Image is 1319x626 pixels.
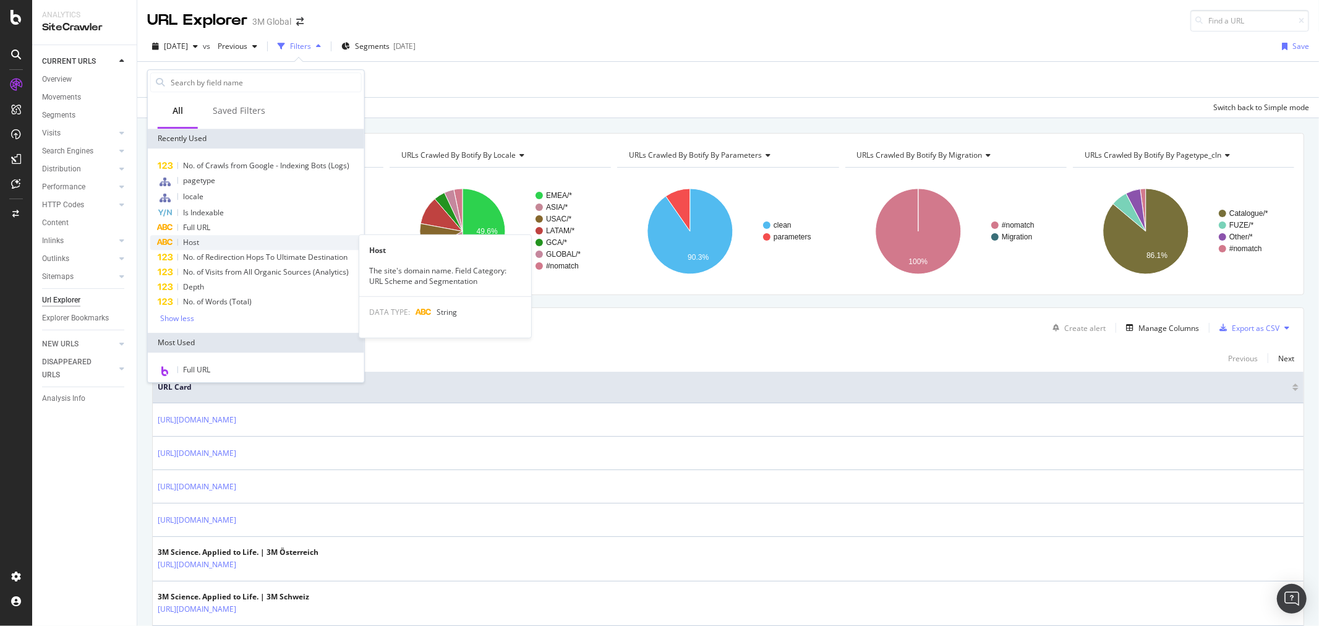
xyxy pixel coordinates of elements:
button: Previous [213,36,262,56]
span: Is Indexable [183,207,224,218]
span: Host [183,237,199,247]
div: All [173,105,183,117]
span: Full URL [183,364,210,375]
div: 3M Science. Applied to Life. | 3M Schweiz [158,591,309,602]
button: Export as CSV [1214,318,1279,338]
text: GLOBAL/* [546,250,581,259]
input: Search by field name [169,73,361,92]
text: Catalogue/* [1229,209,1268,218]
h4: URLs Crawled By Botify By locale [399,145,600,165]
div: Sitemaps [42,270,74,283]
text: parameters [774,233,811,241]
div: Content [42,217,69,229]
text: #nomatch [1229,244,1262,253]
a: Content [42,217,128,229]
div: arrow-right-arrow-left [296,17,304,26]
div: Url Explorer [42,294,80,307]
button: Filters [273,36,326,56]
span: URLs Crawled By Botify By pagetype_cln [1085,150,1222,160]
div: 3M Global [252,15,291,28]
div: Analytics [42,10,127,20]
a: Distribution [42,163,116,176]
div: URL Explorer [147,10,247,31]
div: Analysis Info [42,392,85,405]
a: Overview [42,73,128,86]
span: No. of Visits from All Organic Sources (Analytics) [183,267,349,277]
div: [DATE] [393,41,416,51]
button: Manage Columns [1121,320,1199,335]
text: LATAM/* [546,226,575,235]
h4: URLs Crawled By Botify By migration [855,145,1056,165]
a: [URL][DOMAIN_NAME] [158,414,236,426]
span: No. of Redirection Hops To Ultimate Destination [183,252,348,262]
text: Other/* [1229,233,1253,241]
span: URLs Crawled By Botify By locale [401,150,516,160]
a: Performance [42,181,116,194]
a: [URL][DOMAIN_NAME] [158,514,236,526]
span: URL Card [158,382,1289,393]
text: USAC/* [546,215,572,223]
svg: A chart. [845,178,1067,285]
div: Performance [42,181,85,194]
a: Explorer Bookmarks [42,312,128,325]
a: [URL][DOMAIN_NAME] [158,447,236,460]
a: Search Engines [42,145,116,158]
span: 2025 Aug. 31st [164,41,188,51]
div: Show less [160,314,194,323]
a: DISAPPEARED URLS [42,356,116,382]
div: 3M Science. Applied to Life. | 3M Österreich [158,547,318,558]
div: Open Intercom Messenger [1277,584,1307,614]
div: Saved Filters [213,105,265,117]
div: Host [359,245,531,255]
div: Next [1278,353,1294,364]
button: Switch back to Simple mode [1208,98,1309,118]
text: 86.1% [1146,251,1167,260]
text: GCA/* [546,238,567,247]
text: #nomatch [1002,221,1035,229]
a: Inlinks [42,234,116,247]
span: vs [203,41,213,51]
button: Save [1277,36,1309,56]
div: Export as CSV [1232,323,1279,333]
div: Overview [42,73,72,86]
div: Inlinks [42,234,64,247]
svg: A chart. [617,178,839,285]
svg: A chart. [390,178,611,285]
a: HTTP Codes [42,199,116,212]
div: Recently Used [148,129,364,148]
svg: A chart. [1073,178,1294,285]
text: 49.6% [477,227,498,236]
div: Movements [42,91,81,104]
div: Save [1292,41,1309,51]
a: [URL][DOMAIN_NAME] [158,559,236,571]
text: #nomatch [546,262,579,270]
div: Most Used [148,333,364,353]
span: Is Indexable [183,380,224,391]
span: No. of Words (Total) [183,296,252,307]
span: String [437,307,457,317]
span: URLs Crawled By Botify By migration [857,150,983,160]
div: Segments [42,109,75,122]
a: NEW URLS [42,338,116,351]
div: CURRENT URLS [42,55,96,68]
h4: URLs Crawled By Botify By pagetype_cln [1082,145,1283,165]
span: Depth [183,281,204,292]
button: Next [1278,351,1294,366]
button: Create alert [1048,318,1106,338]
a: Sitemaps [42,270,116,283]
span: URLs Crawled By Botify By parameters [629,150,762,160]
span: locale [183,191,203,202]
span: No. of Crawls from Google - Indexing Bots (Logs) [183,160,349,171]
a: Outlinks [42,252,116,265]
text: clean [774,221,792,229]
div: SiteCrawler [42,20,127,35]
a: Url Explorer [42,294,128,307]
div: Distribution [42,163,81,176]
div: HTTP Codes [42,199,84,212]
a: CURRENT URLS [42,55,116,68]
button: [DATE] [147,36,203,56]
div: Filters [290,41,311,51]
